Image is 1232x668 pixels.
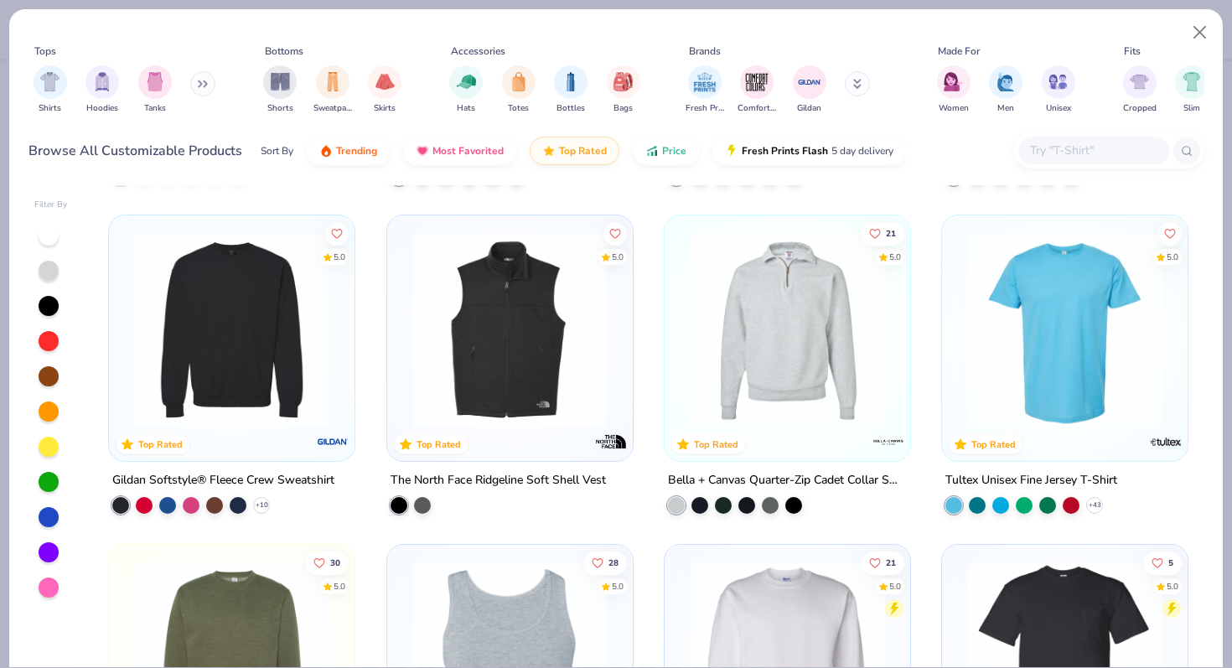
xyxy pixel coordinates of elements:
[945,470,1117,491] div: Tultex Unisex Fine Jersey T-Shirt
[861,551,904,574] button: Like
[1089,500,1101,510] span: + 43
[613,72,632,91] img: Bags Image
[146,72,164,91] img: Tanks Image
[530,137,619,165] button: Top Rated
[34,199,68,211] div: Filter By
[607,65,640,115] button: filter button
[508,102,529,115] span: Totes
[271,72,290,91] img: Shorts Image
[451,44,505,59] div: Accessories
[261,143,293,158] div: Sort By
[793,65,826,115] div: filter for Gildan
[886,230,896,238] span: 21
[502,65,536,115] button: filter button
[85,65,119,115] div: filter for Hoodies
[267,102,293,115] span: Shorts
[937,65,971,115] button: filter button
[112,470,334,491] div: Gildan Softstyle® Fleece Crew Sweatshirt
[313,65,352,115] button: filter button
[725,144,738,158] img: flash.gif
[938,44,980,59] div: Made For
[797,70,822,95] img: Gildan Image
[457,72,476,91] img: Hats Image
[959,232,1171,427] img: 7a1d287d-e73a-4102-b143-09e185093502
[939,102,969,115] span: Women
[1048,72,1068,91] img: Unisex Image
[457,102,475,115] span: Hats
[39,102,61,115] span: Shirts
[686,65,724,115] button: filter button
[1175,65,1209,115] div: filter for Slim
[944,72,963,91] img: Women Image
[793,65,826,115] button: filter button
[989,65,1022,115] button: filter button
[1168,558,1173,567] span: 5
[330,558,340,567] span: 30
[334,251,345,264] div: 5.0
[263,65,297,115] div: filter for Shorts
[86,102,118,115] span: Hoodies
[1158,222,1182,246] button: Like
[996,72,1015,91] img: Men Image
[668,470,907,491] div: Bella + Canvas Quarter-Zip Cadet Collar Sweatshirt
[582,551,626,574] button: Like
[313,102,352,115] span: Sweatpants
[34,65,67,115] div: filter for Shirts
[263,65,297,115] button: filter button
[613,102,633,115] span: Bags
[502,65,536,115] div: filter for Totes
[689,44,721,59] div: Brands
[937,65,971,115] div: filter for Women
[738,65,776,115] div: filter for Comfort Colors
[1183,102,1200,115] span: Slim
[256,500,268,510] span: + 10
[1124,44,1141,59] div: Fits
[554,65,588,115] button: filter button
[744,70,769,95] img: Comfort Colors Image
[416,144,429,158] img: most_fav.gif
[889,580,901,593] div: 5.0
[510,72,528,91] img: Totes Image
[1183,72,1201,91] img: Slim Image
[1123,65,1157,115] button: filter button
[861,222,904,246] button: Like
[712,137,906,165] button: Fresh Prints Flash5 day delivery
[594,425,628,458] img: The North Face logo
[831,142,893,161] span: 5 day delivery
[432,144,504,158] span: Most Favorited
[305,551,349,574] button: Like
[1167,251,1178,264] div: 5.0
[313,65,352,115] div: filter for Sweatpants
[93,72,111,91] img: Hoodies Image
[1123,65,1157,115] div: filter for Cropped
[797,102,821,115] span: Gildan
[1046,102,1071,115] span: Unisex
[403,137,516,165] button: Most Favorited
[368,65,401,115] div: filter for Skirts
[319,144,333,158] img: trending.gif
[608,558,618,567] span: 28
[325,222,349,246] button: Like
[872,425,905,458] img: Bella + Canvas logo
[738,102,776,115] span: Comfort Colors
[603,222,626,246] button: Like
[562,72,580,91] img: Bottles Image
[886,558,896,567] span: 21
[1130,72,1149,91] img: Cropped Image
[449,65,483,115] div: filter for Hats
[85,65,119,115] button: filter button
[138,65,172,115] button: filter button
[616,232,828,427] img: 1f0fb8fd-efe0-4f98-b23c-757f126d9fc8
[307,137,390,165] button: Trending
[1028,141,1157,160] input: Try "T-Shirt"
[34,65,67,115] button: filter button
[1042,65,1075,115] button: filter button
[686,102,724,115] span: Fresh Prints
[1175,65,1209,115] button: filter button
[336,144,377,158] span: Trending
[681,232,893,427] img: c62a1aa7-5de2-4ff4-a14e-d66091de76d0
[692,70,717,95] img: Fresh Prints Image
[611,251,623,264] div: 5.0
[738,65,776,115] button: filter button
[317,425,350,458] img: Gildan logo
